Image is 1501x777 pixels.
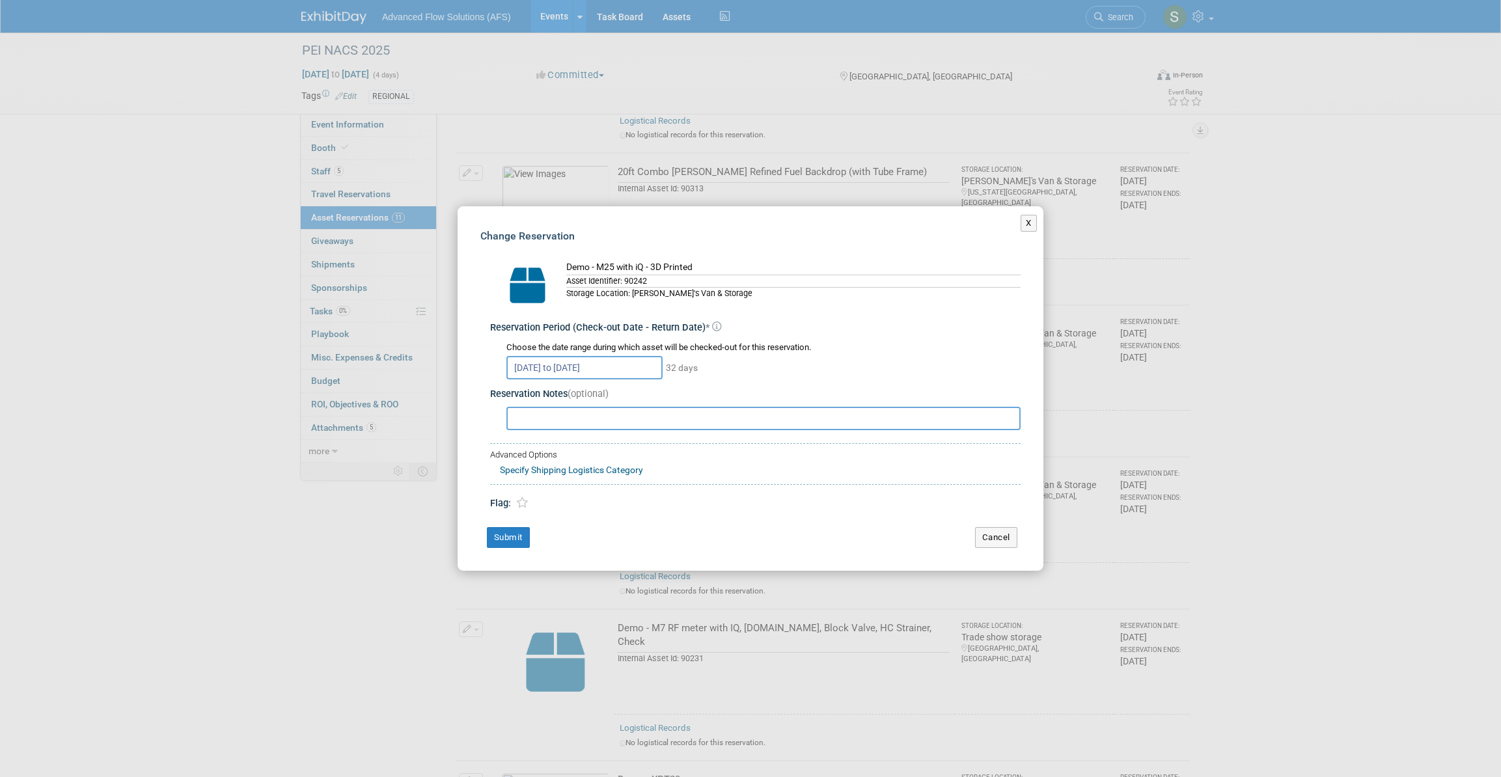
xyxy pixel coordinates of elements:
img: Capital-Asset-Icon-2.png [495,261,560,310]
a: Specify Shipping Logistics Category [500,465,643,475]
span: (optional) [568,388,609,400]
span: 32 days [665,362,698,373]
button: Submit [487,527,530,548]
span: Flag: [490,498,511,509]
div: Asset Identifier: 90242 [566,275,1021,287]
input: Check-out Date - Return Date [506,356,663,379]
button: X [1021,215,1037,232]
span: Change Reservation [480,230,575,242]
div: Demo - M25 with iQ - 3D Printed [566,261,1021,275]
div: Reservation Period (Check-out Date - Return Date) [490,321,1021,335]
button: Cancel [975,527,1017,548]
div: Storage Location: [PERSON_NAME]'s Van & Storage [566,287,1021,299]
div: Choose the date range during which asset will be checked-out for this reservation. [506,342,1021,354]
div: Advanced Options [490,449,1021,461]
div: Reservation Notes [490,388,1021,402]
